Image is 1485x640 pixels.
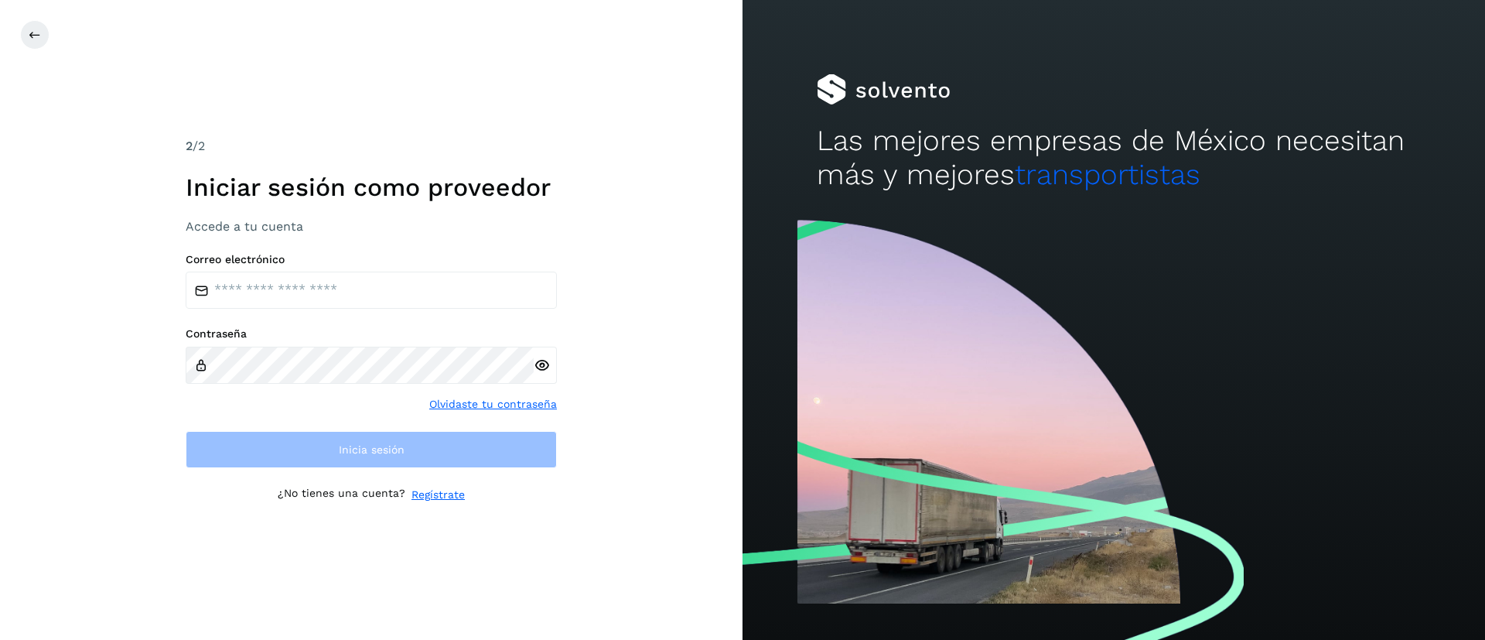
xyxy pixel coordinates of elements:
[817,124,1411,193] h2: Las mejores empresas de México necesitan más y mejores
[339,444,405,455] span: Inicia sesión
[1015,158,1200,191] span: transportistas
[186,173,557,202] h1: Iniciar sesión como proveedor
[186,253,557,266] label: Correo electrónico
[278,487,405,503] p: ¿No tienes una cuenta?
[411,487,465,503] a: Regístrate
[186,137,557,156] div: /2
[186,327,557,341] label: Contraseña
[429,396,557,412] a: Olvidaste tu contraseña
[186,139,193,153] span: 2
[186,219,557,234] h3: Accede a tu cuenta
[186,431,557,468] button: Inicia sesión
